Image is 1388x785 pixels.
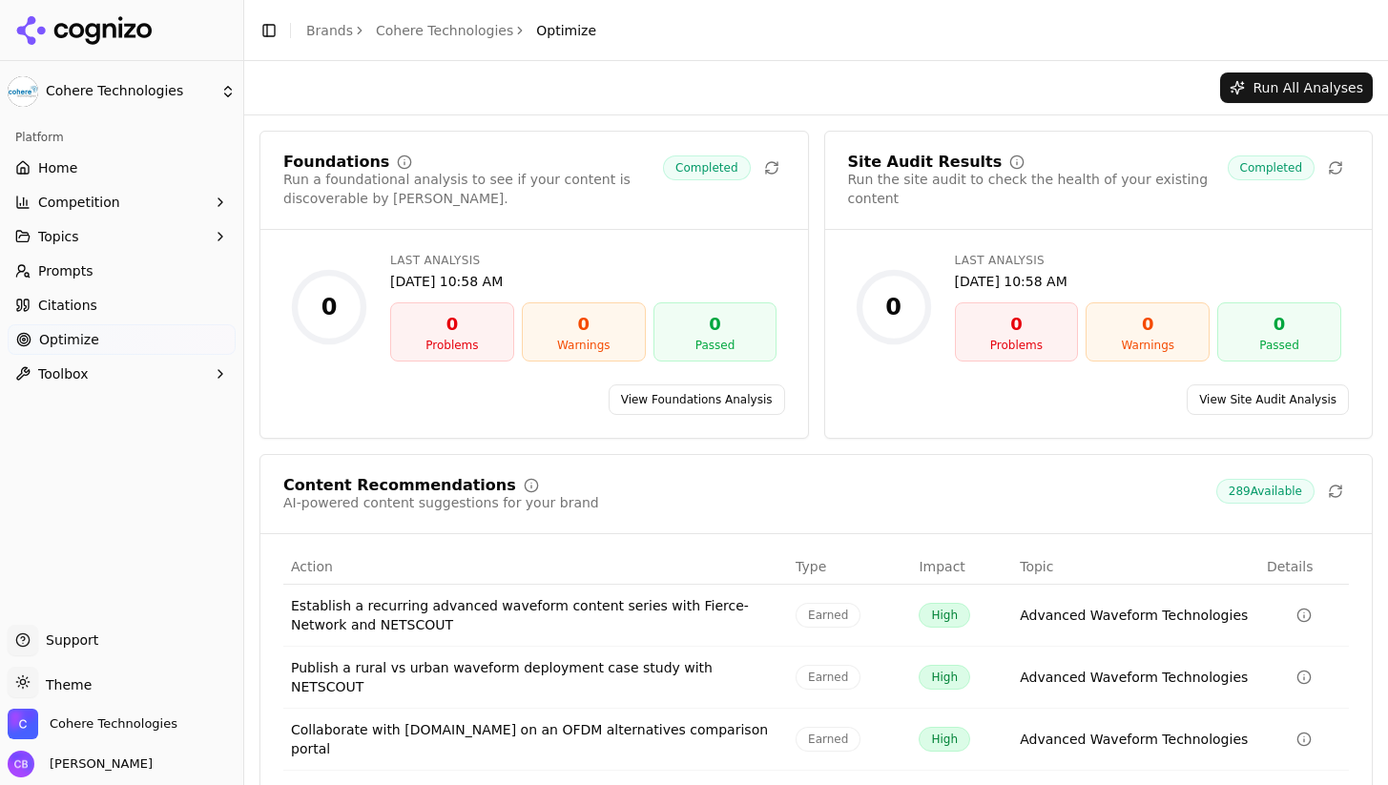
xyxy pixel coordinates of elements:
[390,272,777,291] div: [DATE] 10:58 AM
[399,311,506,338] div: 0
[8,76,38,107] img: Cohere Technologies
[38,158,77,177] span: Home
[8,709,177,739] button: Open organization switcher
[8,221,236,252] button: Topics
[38,193,120,212] span: Competition
[306,21,596,40] nav: breadcrumb
[1020,557,1252,576] div: Topic
[8,709,38,739] img: Cohere Technologies
[283,155,389,170] div: Foundations
[399,338,506,353] div: Problems
[50,715,177,733] span: Cohere Technologies
[291,557,780,576] div: Action
[919,557,1005,576] div: Impact
[919,727,970,752] span: High
[8,256,236,286] a: Prompts
[1220,72,1373,103] button: Run All Analyses
[963,338,1070,353] div: Problems
[609,384,785,415] a: View Foundations Analysis
[955,253,1342,268] div: Last Analysis
[1226,338,1333,353] div: Passed
[8,324,236,355] a: Optimize
[955,272,1342,291] div: [DATE] 10:58 AM
[283,478,516,493] div: Content Recommendations
[848,155,1003,170] div: Site Audit Results
[8,751,34,777] img: Camile Branin
[38,677,92,692] span: Theme
[8,290,236,320] a: Citations
[1020,606,1248,625] a: Advanced Waveform Technologies
[662,311,769,338] div: 0
[46,83,213,100] span: Cohere Technologies
[8,187,236,217] button: Competition
[536,21,596,40] span: Optimize
[390,253,777,268] div: Last Analysis
[919,603,970,628] span: High
[8,359,236,389] button: Toolbox
[291,720,780,758] div: Collaborate with [DOMAIN_NAME] on an OFDM alternatives comparison portal
[376,21,513,40] a: Cohere Technologies
[1267,557,1341,576] div: Details
[38,364,89,383] span: Toolbox
[796,665,860,690] span: Earned
[8,122,236,153] div: Platform
[663,155,750,180] span: Completed
[848,170,1228,208] div: Run the site audit to check the health of your existing content
[283,493,599,512] div: AI-powered content suggestions for your brand
[1226,311,1333,338] div: 0
[796,727,860,752] span: Earned
[283,170,663,208] div: Run a foundational analysis to see if your content is discoverable by [PERSON_NAME].
[919,665,970,690] span: High
[38,261,93,280] span: Prompts
[38,296,97,315] span: Citations
[291,658,780,696] div: Publish a rural vs urban waveform deployment case study with NETSCOUT
[42,755,153,773] span: [PERSON_NAME]
[1187,384,1349,415] a: View Site Audit Analysis
[1323,692,1369,737] iframe: Intercom live chat
[662,338,769,353] div: Passed
[1216,479,1315,504] span: 289 Available
[885,292,901,322] div: 0
[1020,668,1248,687] a: Advanced Waveform Technologies
[8,153,236,183] a: Home
[963,311,1070,338] div: 0
[38,227,79,246] span: Topics
[8,751,153,777] button: Open user button
[321,292,338,322] div: 0
[530,338,637,353] div: Warnings
[796,603,860,628] span: Earned
[796,557,903,576] div: Type
[306,23,353,38] a: Brands
[38,630,98,650] span: Support
[1094,311,1201,338] div: 0
[39,330,99,349] span: Optimize
[291,596,780,634] div: Establish a recurring advanced waveform content series with Fierce-Network and NETSCOUT
[1228,155,1315,180] span: Completed
[1020,730,1248,749] a: Advanced Waveform Technologies
[1094,338,1201,353] div: Warnings
[530,311,637,338] div: 0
